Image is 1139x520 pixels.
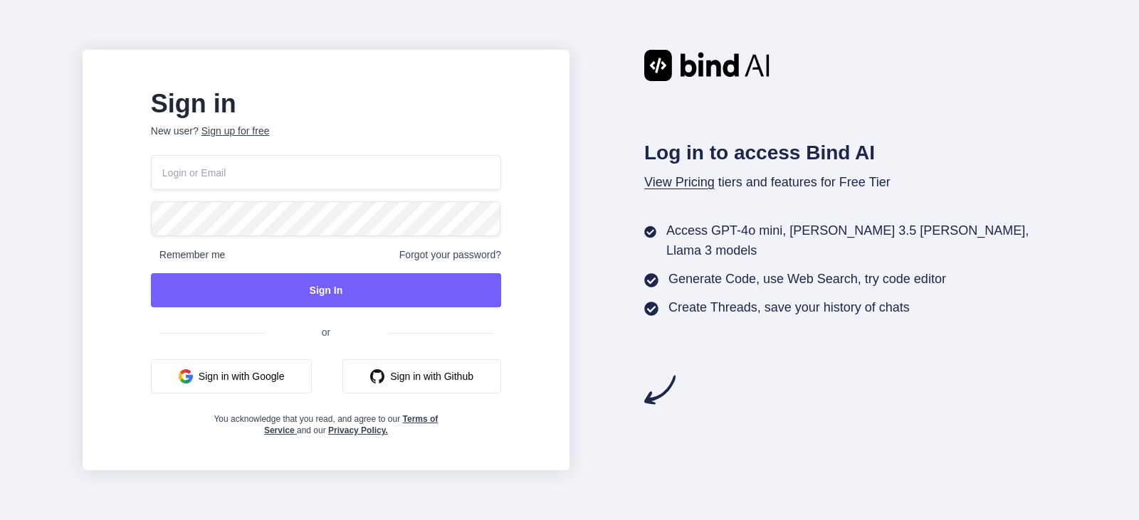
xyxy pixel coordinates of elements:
[370,369,384,383] img: github
[209,405,443,436] div: You acknowledge that you read, and agree to our and our
[644,374,676,405] img: arrow
[399,248,501,262] span: Forgot your password?
[342,359,501,393] button: Sign in with Github
[644,172,1056,192] p: tiers and features for Free Tier
[666,221,1056,260] p: Access GPT-4o mini, [PERSON_NAME] 3.5 [PERSON_NAME], Llama 3 models
[644,50,770,81] img: Bind AI logo
[644,138,1056,168] h2: Log in to access Bind AI
[151,92,501,115] h2: Sign in
[151,273,501,307] button: Sign In
[201,124,270,138] div: Sign up for free
[668,297,910,317] p: Create Threads, save your history of chats
[328,425,388,435] a: Privacy Policy.
[265,315,387,349] span: or
[151,248,226,262] span: Remember me
[644,175,715,189] span: View Pricing
[151,124,501,155] p: New user?
[151,359,313,393] button: Sign in with Google
[151,155,501,190] input: Login or Email
[179,369,193,383] img: google
[668,269,946,289] p: Generate Code, use Web Search, try code editor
